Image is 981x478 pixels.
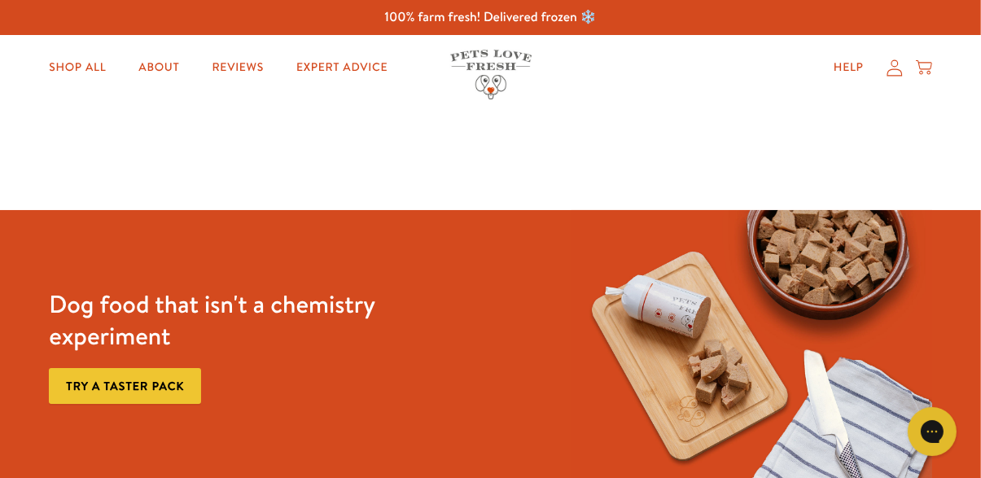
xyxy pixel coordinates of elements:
img: Pets Love Fresh [450,50,532,99]
h3: Dog food that isn't a chemistry experiment [49,288,409,352]
a: About [125,51,192,84]
a: Expert Advice [283,51,401,84]
iframe: Gorgias live chat messenger [900,401,965,462]
a: Reviews [199,51,277,84]
a: Shop All [36,51,119,84]
a: Help [821,51,877,84]
a: Try a taster pack [49,368,201,405]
